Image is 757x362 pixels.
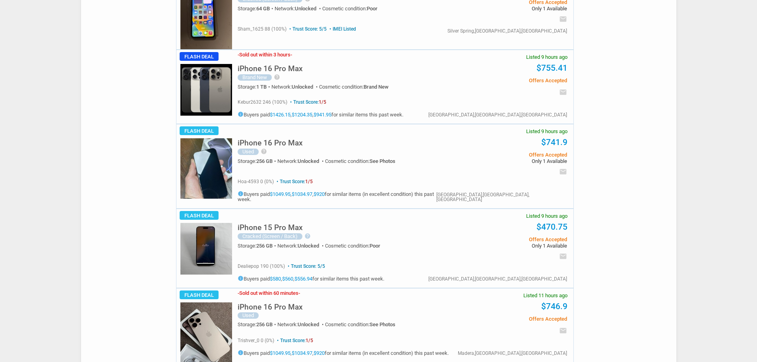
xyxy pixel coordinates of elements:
a: $941.95 [314,112,331,118]
span: - [298,290,300,296]
h3: Sold out within 3 hours [238,52,292,57]
span: See Photos [370,321,395,327]
span: Flash Deal [180,290,219,299]
a: $580 [270,276,281,282]
a: $556.94 [294,276,312,282]
span: Unlocked [298,158,319,164]
h5: iPhone 16 Pro Max [238,139,303,147]
a: iPhone 16 Pro Max [238,66,303,72]
i: info [238,275,244,281]
i: help [304,233,311,239]
div: Storage: [238,159,277,164]
a: $1204.35 [292,112,312,118]
div: Storage: [238,84,271,89]
span: Unlocked [292,84,313,90]
div: Silver Spring,[GEOGRAPHIC_DATA],[GEOGRAPHIC_DATA] [447,29,567,33]
i: help [261,148,267,155]
span: Trust Score: [288,99,326,105]
span: Trust Score: [275,179,313,184]
a: $1426.15 [270,112,290,118]
span: Trust Score: 5/5 [288,26,327,32]
span: - [238,290,239,296]
a: $560 [282,276,293,282]
img: s-l225.jpg [180,138,232,199]
span: Listed 9 hours ago [526,129,567,134]
span: 1/5 [306,338,313,343]
span: Flash Deal [180,211,219,220]
span: Flash Deal [180,52,219,61]
span: Unlocked [298,321,319,327]
div: Network: [271,84,319,89]
h5: iPhone 16 Pro Max [238,303,303,311]
h5: Buyers paid , , for similar items this past week. [238,275,384,281]
h5: Buyers paid , , for similar items (in excellent condition) this past week. [238,191,436,202]
div: Network: [277,159,325,164]
a: $741.9 [541,137,567,147]
a: $1049.95 [270,350,290,356]
span: 256 GB [256,158,273,164]
img: s-l225.jpg [180,64,232,116]
a: $1034.97 [292,191,312,197]
i: info [238,350,244,356]
a: $920 [314,191,325,197]
span: Listed 11 hours ago [523,293,567,298]
span: 1/5 [319,99,326,105]
h5: iPhone 15 Pro Max [238,224,303,231]
i: email [559,327,567,335]
i: help [274,74,280,80]
div: [GEOGRAPHIC_DATA],[GEOGRAPHIC_DATA],[GEOGRAPHIC_DATA] [436,192,567,202]
span: - [290,52,292,58]
span: Poor [370,243,380,249]
div: Used [238,149,259,155]
a: iPhone 15 Pro Max [238,225,303,231]
span: Trust Score: [275,338,313,343]
div: Cosmetic condition: [325,159,395,164]
span: Only 1 Available [447,243,567,248]
span: Offers Accepted [447,152,567,157]
span: Listed 9 hours ago [526,213,567,219]
span: Flash Deal [180,126,219,135]
div: Cosmetic condition: [325,322,395,327]
div: Network: [275,6,322,11]
div: Cosmetic condition: [319,84,389,89]
span: See Photos [370,158,395,164]
span: 1/5 [305,179,313,184]
span: trishver_0 0 (0%) [238,338,274,343]
span: dealiepop 190 (100%) [238,263,285,269]
h5: iPhone 16 Pro Max [238,65,303,72]
div: Brand New [238,74,272,81]
a: $1034.97 [292,350,312,356]
i: email [559,168,567,176]
span: 256 GB [256,243,273,249]
span: Listed 9 hours ago [526,54,567,60]
div: Cosmetic condition: [322,6,378,11]
div: Network: [277,322,325,327]
span: - [238,52,239,58]
span: Offers Accepted [447,78,567,83]
a: $1049.95 [270,191,290,197]
div: [GEOGRAPHIC_DATA],[GEOGRAPHIC_DATA],[GEOGRAPHIC_DATA] [428,277,567,281]
span: hoa-4593 0 (0%) [238,179,274,184]
div: Cracked (Screen / Back) [238,233,302,240]
span: IMEI Listed [328,26,356,32]
i: email [559,88,567,96]
div: Used [238,312,259,319]
i: info [238,191,244,197]
h3: Sold out within 60 minutes [238,290,300,296]
span: 64 GB [256,6,270,12]
a: $920 [314,350,325,356]
div: Storage: [238,6,275,11]
a: $746.9 [541,302,567,311]
span: Offers Accepted [447,237,567,242]
span: Trust Score: 5/5 [286,263,325,269]
span: Unlocked [295,6,316,12]
div: Storage: [238,243,277,248]
img: s-l225.jpg [180,223,232,275]
span: Only 1 Available [447,6,567,11]
h5: Buyers paid , , for similar items this past week. [238,111,403,117]
i: email [559,252,567,260]
span: Brand New [364,84,389,90]
span: 1 TB [256,84,267,90]
span: sham_1625 88 (100%) [238,26,287,32]
a: $755.41 [536,63,567,73]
